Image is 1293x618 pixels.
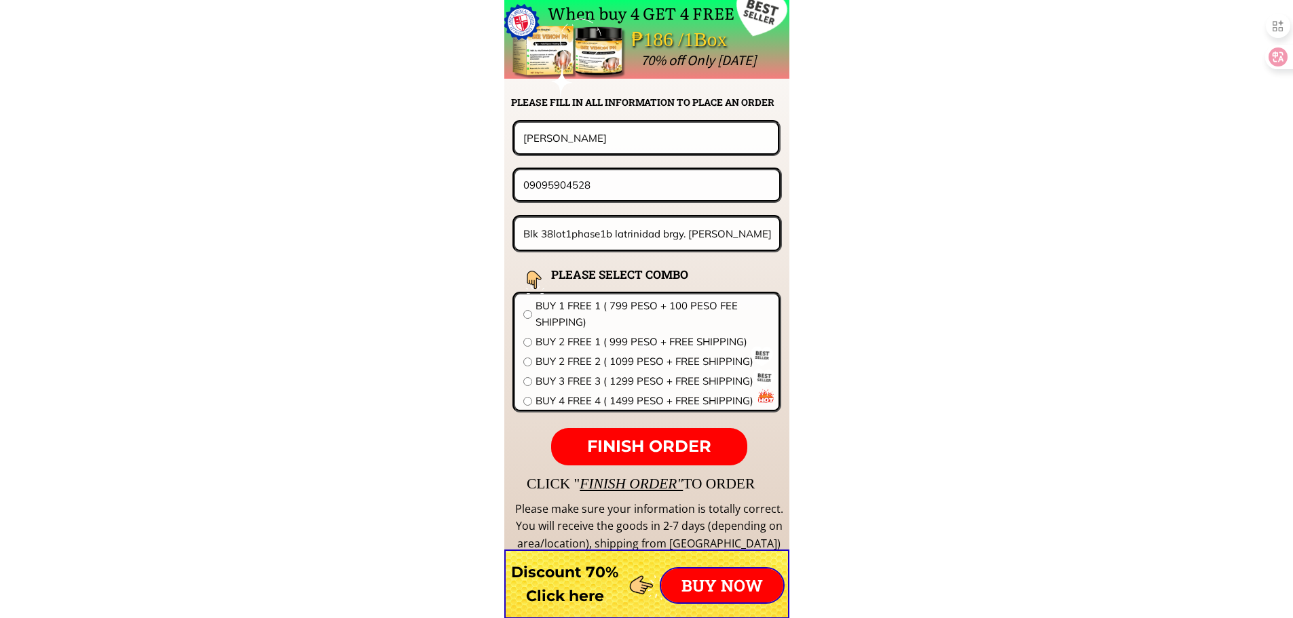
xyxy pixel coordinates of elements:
[536,298,770,330] span: BUY 1 FREE 1 ( 799 PESO + 100 PESO FEE SHIPPING)
[661,568,783,602] p: BUY NOW
[551,265,722,284] h2: PLEASE SELECT COMBO
[513,501,785,553] div: Please make sure your information is totally correct. You will receive the goods in 2-7 days (dep...
[587,436,711,456] span: FINISH ORDER
[520,170,774,199] input: Phone number
[536,393,770,409] span: BUY 4 FREE 4 ( 1499 PESO + FREE SHIPPING)
[520,218,775,250] input: Address
[527,472,1151,495] div: CLICK " TO ORDER
[536,353,770,370] span: BUY 2 FREE 2 ( 1099 PESO + FREE SHIPPING)
[520,123,773,153] input: Your name
[580,476,683,492] span: FINISH ORDER"
[536,373,770,389] span: BUY 3 FREE 3 ( 1299 PESO + FREE SHIPPING)
[641,49,1060,72] div: 70% off Only [DATE]
[511,95,788,110] h2: PLEASE FILL IN ALL INFORMATION TO PLACE AN ORDER
[536,334,770,350] span: BUY 2 FREE 1 ( 999 PESO + FREE SHIPPING)
[504,560,626,608] h3: Discount 70% Click here
[631,24,766,56] div: ₱186 /1Box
